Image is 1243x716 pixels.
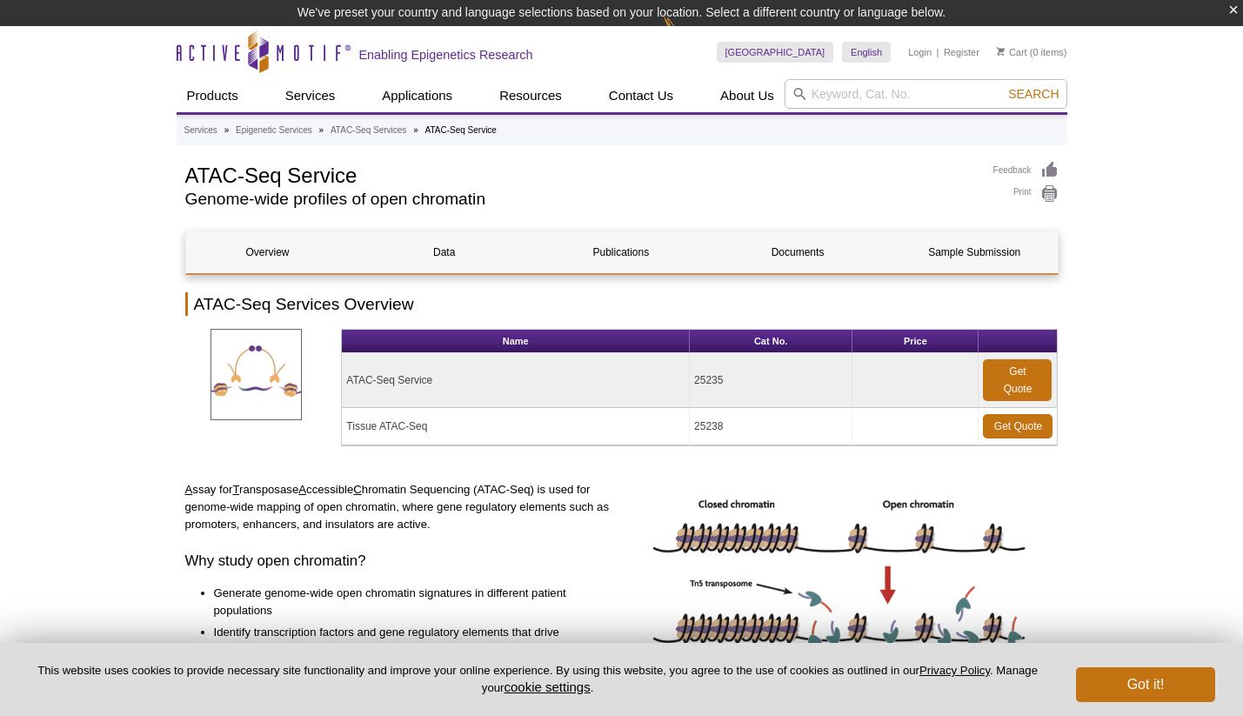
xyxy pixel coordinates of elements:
[185,191,976,207] h2: Genome-wide profiles of open chromatin
[353,483,362,496] u: C
[489,79,572,112] a: Resources
[363,231,526,273] a: Data
[185,551,616,572] h3: Why study open chromatin?
[997,46,1027,58] a: Cart
[690,408,852,445] td: 25238
[184,123,217,138] a: Services
[717,42,834,63] a: [GEOGRAPHIC_DATA]
[892,231,1056,273] a: Sample Submission
[993,161,1059,180] a: Feedback
[331,123,406,138] a: ATAC-Seq Services
[710,79,785,112] a: About Us
[919,664,990,677] a: Privacy Policy
[211,329,302,420] img: ATAC-SeqServices
[983,414,1053,438] a: Get Quote
[785,79,1067,109] input: Keyword, Cat. No.
[185,292,1059,316] h2: ATAC-Seq Services Overview
[539,231,703,273] a: Publications
[598,79,684,112] a: Contact Us
[1008,87,1059,101] span: Search
[185,481,616,533] p: ssay for ransposase ccessible hromatin Sequencing (ATAC-Seq) is used for genome-wide mapping of o...
[342,330,690,353] th: Name
[371,79,463,112] a: Applications
[997,47,1005,56] img: Your Cart
[214,585,598,619] li: Generate genome-wide open chromatin signatures in different patient populations
[1003,86,1064,102] button: Search
[342,408,690,445] td: Tissue ATAC-Seq
[214,624,598,659] li: Identify transcription factors and gene regulatory elements that drive disease
[690,330,852,353] th: Cat No.
[983,359,1052,401] a: Get Quote
[185,161,976,187] h1: ATAC-Seq Service
[177,79,249,112] a: Products
[1076,667,1215,702] button: Got it!
[842,42,891,63] a: English
[663,13,709,54] img: Change Here
[275,79,346,112] a: Services
[236,123,312,138] a: Epigenetic Services
[28,663,1047,696] p: This website uses cookies to provide necessary site functionality and improve your online experie...
[359,47,533,63] h2: Enabling Epigenetics Research
[413,125,418,135] li: »
[186,231,350,273] a: Overview
[504,679,590,694] button: cookie settings
[944,46,979,58] a: Register
[852,330,979,353] th: Price
[690,353,852,408] td: 25235
[425,125,497,135] li: ATAC-Seq Service
[342,353,690,408] td: ATAC-Seq Service
[224,125,230,135] li: »
[993,184,1059,204] a: Print
[908,46,932,58] a: Login
[185,483,193,496] u: A
[298,483,306,496] u: A
[937,42,939,63] li: |
[716,231,879,273] a: Documents
[232,483,239,496] u: T
[319,125,324,135] li: »
[997,42,1067,63] li: (0 items)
